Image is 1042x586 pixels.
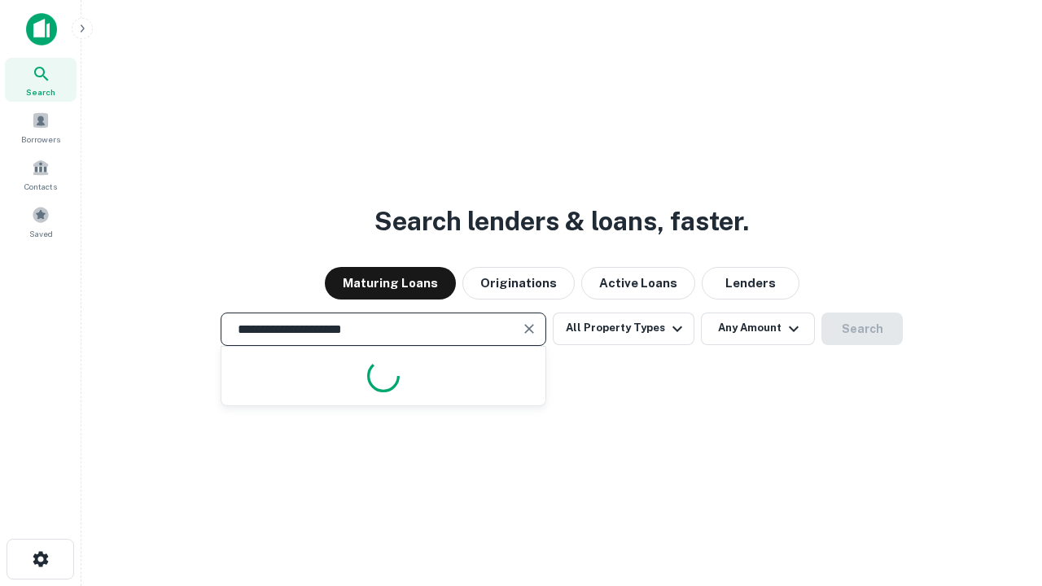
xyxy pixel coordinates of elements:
[5,199,77,243] a: Saved
[5,105,77,149] a: Borrowers
[518,317,541,340] button: Clear
[5,58,77,102] a: Search
[462,267,575,300] button: Originations
[21,133,60,146] span: Borrowers
[581,267,695,300] button: Active Loans
[701,313,815,345] button: Any Amount
[374,202,749,241] h3: Search lenders & loans, faster.
[24,180,57,193] span: Contacts
[5,152,77,196] a: Contacts
[702,267,799,300] button: Lenders
[325,267,456,300] button: Maturing Loans
[553,313,694,345] button: All Property Types
[961,456,1042,534] iframe: Chat Widget
[26,13,57,46] img: capitalize-icon.png
[26,85,55,98] span: Search
[29,227,53,240] span: Saved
